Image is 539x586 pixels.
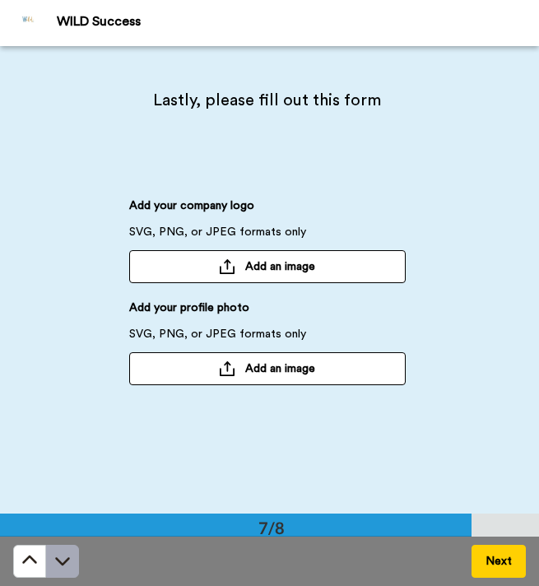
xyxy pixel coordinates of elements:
[129,300,249,326] span: Add your profile photo
[232,516,311,539] div: 7/8
[129,224,306,250] span: SVG, PNG, or JPEG formats only
[9,3,49,43] img: Profile Image
[57,14,538,30] div: WILD Success
[245,258,315,275] span: Add an image
[472,545,526,578] button: Next
[129,198,254,224] span: Add your company logo
[129,326,306,352] span: SVG, PNG, or JPEG formats only
[26,89,508,112] span: Lastly, please fill out this form
[129,352,406,385] button: Add an image
[245,360,315,377] span: Add an image
[129,250,406,283] button: Add an image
